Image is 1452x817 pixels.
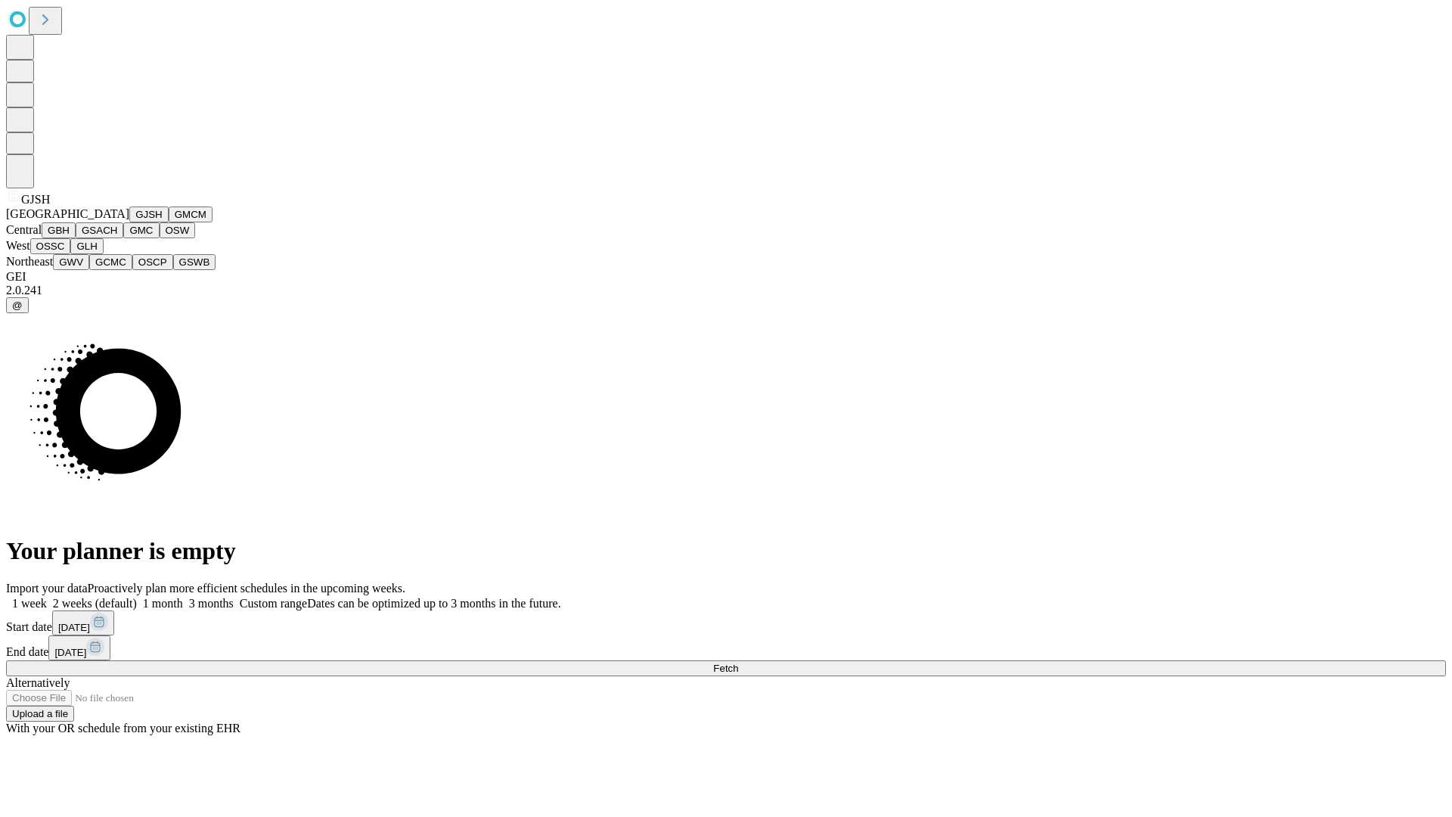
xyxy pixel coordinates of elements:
[6,297,29,313] button: @
[89,254,132,270] button: GCMC
[143,597,183,610] span: 1 month
[6,635,1446,660] div: End date
[52,610,114,635] button: [DATE]
[307,597,560,610] span: Dates can be optimized up to 3 months in the future.
[21,193,50,206] span: GJSH
[30,238,71,254] button: OSSC
[189,597,234,610] span: 3 months
[713,663,738,674] span: Fetch
[160,222,196,238] button: OSW
[58,622,90,633] span: [DATE]
[6,537,1446,565] h1: Your planner is empty
[12,597,47,610] span: 1 week
[169,207,213,222] button: GMCM
[53,597,137,610] span: 2 weeks (default)
[6,706,74,722] button: Upload a file
[6,660,1446,676] button: Fetch
[6,239,30,252] span: West
[6,207,129,220] span: [GEOGRAPHIC_DATA]
[129,207,169,222] button: GJSH
[48,635,110,660] button: [DATE]
[6,284,1446,297] div: 2.0.241
[53,254,89,270] button: GWV
[6,223,42,236] span: Central
[88,582,405,595] span: Proactively plan more efficient schedules in the upcoming weeks.
[240,597,307,610] span: Custom range
[123,222,159,238] button: GMC
[76,222,123,238] button: GSACH
[54,647,86,658] span: [DATE]
[6,722,240,735] span: With your OR schedule from your existing EHR
[6,255,53,268] span: Northeast
[132,254,173,270] button: OSCP
[12,300,23,311] span: @
[6,582,88,595] span: Import your data
[6,270,1446,284] div: GEI
[6,676,70,689] span: Alternatively
[70,238,103,254] button: GLH
[173,254,216,270] button: GSWB
[42,222,76,238] button: GBH
[6,610,1446,635] div: Start date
